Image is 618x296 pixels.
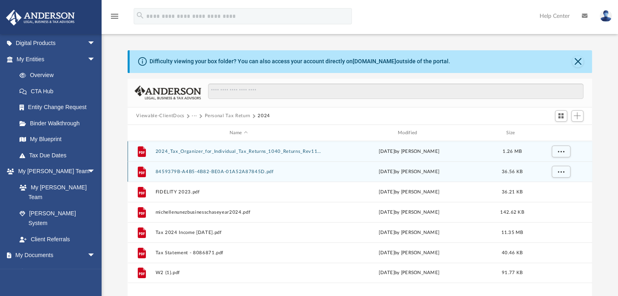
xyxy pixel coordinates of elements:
span: arrow_drop_down [87,247,104,264]
img: Anderson Advisors Platinum Portal [4,10,77,26]
div: id [131,129,151,137]
a: My Entitiesarrow_drop_down [6,51,108,67]
i: menu [110,11,119,21]
i: search [136,11,145,20]
button: FIDELITY 2023.pdf [155,189,322,195]
a: My [PERSON_NAME] Teamarrow_drop_down [6,163,104,180]
span: [DATE] [379,169,395,174]
span: 36.56 KB [501,169,522,174]
button: 8459379B-A4B5-4B82-BE0A-01A52A87845D.pdf [155,169,322,174]
a: Tax Due Dates [11,147,108,163]
button: ··· [192,112,197,120]
a: My Blueprint [11,131,104,148]
a: Digital Productsarrow_drop_down [6,35,108,51]
button: Personal Tax Return [204,112,250,120]
input: Search files and folders [208,84,583,99]
button: Tax 2024 Income [DATE].pdf [155,230,322,235]
a: Binder Walkthrough [11,115,108,131]
button: Switch to Grid View [555,110,567,122]
a: [DOMAIN_NAME] [353,58,396,64]
button: More options [551,166,570,178]
div: [DATE] by [PERSON_NAME] [325,249,492,257]
a: My [PERSON_NAME] Team [11,179,100,205]
div: [DATE] by [PERSON_NAME] [325,229,492,236]
button: More options [551,146,570,158]
a: CTA Hub [11,83,108,99]
div: Difficulty viewing your box folder? You can also access your account directly on outside of the p... [150,57,450,66]
span: arrow_drop_down [87,51,104,68]
div: Size [496,129,528,137]
button: Add [571,110,583,122]
span: [DATE] [379,190,395,194]
span: 40.46 KB [501,251,522,255]
span: 142.62 KB [500,210,524,214]
button: 2024 [258,112,270,120]
span: 11.35 MB [501,230,523,235]
button: Viewable-ClientDocs [136,112,184,120]
a: Box [11,263,100,279]
span: arrow_drop_down [87,35,104,52]
div: [DATE] by [PERSON_NAME] [325,270,492,277]
button: michellenunezbusinesschaseyear2024.pdf [155,210,322,215]
a: My Documentsarrow_drop_down [6,247,104,264]
span: 1.26 MB [503,149,522,154]
span: 91.77 KB [501,271,522,275]
a: [PERSON_NAME] System [11,205,104,231]
div: Modified [325,129,492,137]
span: 36.21 KB [501,190,522,194]
button: 2024_Tax_Organizer_for_Individual_Tax_Returns_1040_Returns_Rev112172024.pdf [155,149,322,154]
div: by [PERSON_NAME] [325,189,492,196]
div: [DATE] by [PERSON_NAME] [325,148,492,155]
span: arrow_drop_down [87,163,104,180]
a: Client Referrals [11,231,104,247]
div: id [532,129,589,137]
button: Close [572,56,583,67]
a: Entity Change Request [11,99,108,116]
a: Overview [11,67,108,84]
div: by [PERSON_NAME] [325,168,492,176]
img: User Pic [600,10,612,22]
a: menu [110,15,119,21]
div: [DATE] by [PERSON_NAME] [325,209,492,216]
button: W2 (1).pdf [155,270,322,276]
button: Tax Statement - 8086871.pdf [155,250,322,255]
div: Name [155,129,322,137]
